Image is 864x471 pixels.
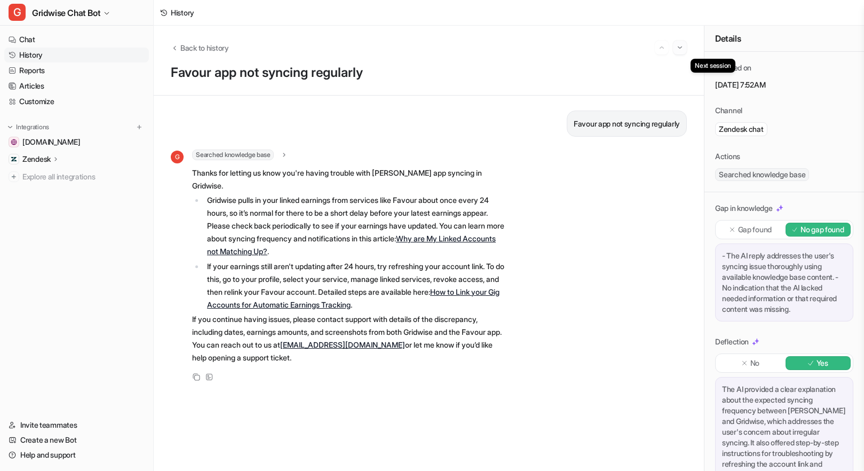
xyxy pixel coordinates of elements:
a: Explore all integrations [4,169,149,184]
p: Channel [715,105,742,116]
img: menu_add.svg [136,123,143,131]
img: explore all integrations [9,171,19,182]
span: Gridwise Chat Bot [32,5,100,20]
p: No [750,358,759,368]
p: If your earnings still aren't updating after 24 hours, try refreshing your account link. To do th... [207,260,504,311]
span: [DOMAIN_NAME] [22,137,80,147]
span: Searched knowledge base [192,150,274,160]
p: Favour app not syncing regularly [171,65,687,80]
div: Details [704,26,864,52]
button: Back to history [171,42,229,53]
img: gridwise.io [11,139,17,145]
span: G [171,151,184,163]
a: Invite teammates [4,418,149,433]
img: expand menu [6,123,14,131]
p: Yes [817,358,828,368]
a: Create a new Bot [4,433,149,448]
p: Thanks for letting us know you're having trouble with [PERSON_NAME] app syncing in Gridwise. [192,167,504,192]
span: Searched knowledge base [715,168,809,181]
button: Go to previous session [655,41,669,54]
span: Back to history [180,42,229,53]
a: [EMAIL_ADDRESS][DOMAIN_NAME] [280,340,405,349]
button: Integrations [4,122,52,132]
img: Zendesk [11,156,17,162]
a: History [4,48,149,62]
a: gridwise.io[DOMAIN_NAME] [4,135,149,150]
p: Integrations [16,123,49,131]
span: G [9,4,26,21]
div: Next session [691,59,735,73]
a: Help and support [4,448,149,462]
p: [DATE] 7:52AM [715,80,853,90]
p: Gridwise pulls in your linked earnings from services like Favour about once every 24 hours, so it... [207,194,504,258]
a: Reports [4,63,149,78]
span: Explore all integrations [22,168,145,185]
a: How to Link your Gig Accounts for Automatic Earnings Tracking [207,287,500,309]
p: Gap found [738,224,772,235]
p: Actions [715,151,740,162]
p: Zendesk chat [719,124,764,135]
p: Zendesk [22,154,51,164]
img: Next session [676,43,684,52]
p: If you continue having issues, please contact support with details of the discrepancy, including ... [192,313,504,364]
p: Favour app not syncing regularly [574,117,680,130]
a: Articles [4,78,149,93]
button: Go to next session [673,41,687,54]
div: - The AI reply addresses the user's syncing issue thoroughly using available knowledge base conte... [715,244,853,321]
a: Chat [4,32,149,47]
img: Previous session [658,43,665,52]
p: No gap found [800,224,844,235]
div: History [171,7,194,18]
a: Customize [4,94,149,109]
p: Deflection [715,336,749,347]
p: Gap in knowledge [715,203,773,214]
